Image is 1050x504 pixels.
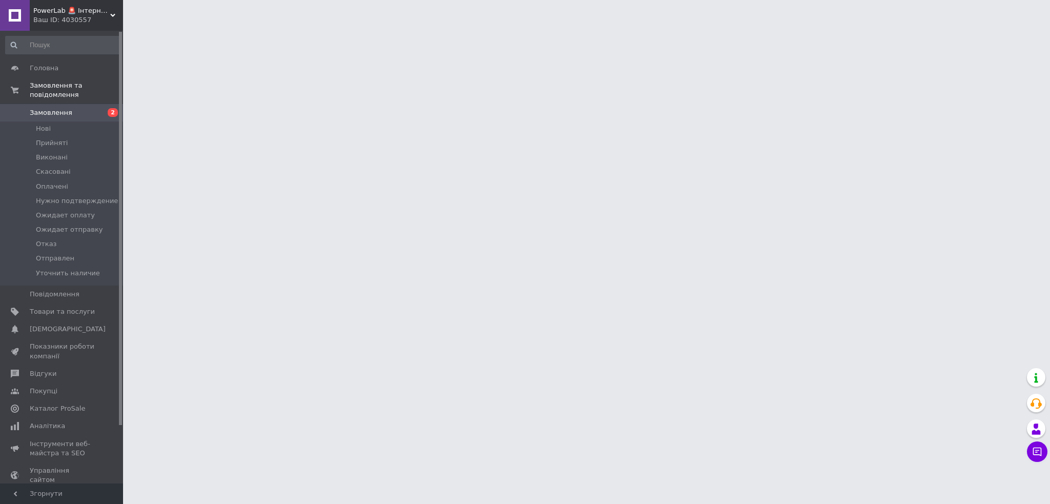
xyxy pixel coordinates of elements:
span: Інструменти веб-майстра та SEO [30,439,95,458]
span: Відгуки [30,369,56,378]
span: Управління сайтом [30,466,95,485]
span: Аналітика [30,421,65,431]
span: Нові [36,124,51,133]
span: Отказ [36,239,57,249]
span: Товари та послуги [30,307,95,316]
span: Замовлення [30,108,72,117]
span: PowerLab 🚨 Інтернет-магазин вітамінів та спортивного харчування. Все для здорового життя 🚨 [33,6,110,15]
span: Прийняті [36,138,68,148]
div: Ваш ID: 4030557 [33,15,123,25]
span: Замовлення та повідомлення [30,81,123,99]
span: Головна [30,64,58,73]
button: Чат з покупцем [1027,441,1047,462]
span: 2 [108,108,118,117]
span: Скасовані [36,167,71,176]
span: Оплачені [36,182,68,191]
span: Ожидает оплату [36,211,95,220]
span: Показники роботи компанії [30,342,95,360]
span: Виконані [36,153,68,162]
span: Покупці [30,387,57,396]
input: Пошук [5,36,120,54]
span: Повідомлення [30,290,79,299]
span: Уточнить наличие [36,269,100,278]
span: Каталог ProSale [30,404,85,413]
span: Нужно подтверждение [36,196,118,206]
span: Ожидает отправку [36,225,103,234]
span: [DEMOGRAPHIC_DATA] [30,325,106,334]
span: Отправлен [36,254,74,263]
